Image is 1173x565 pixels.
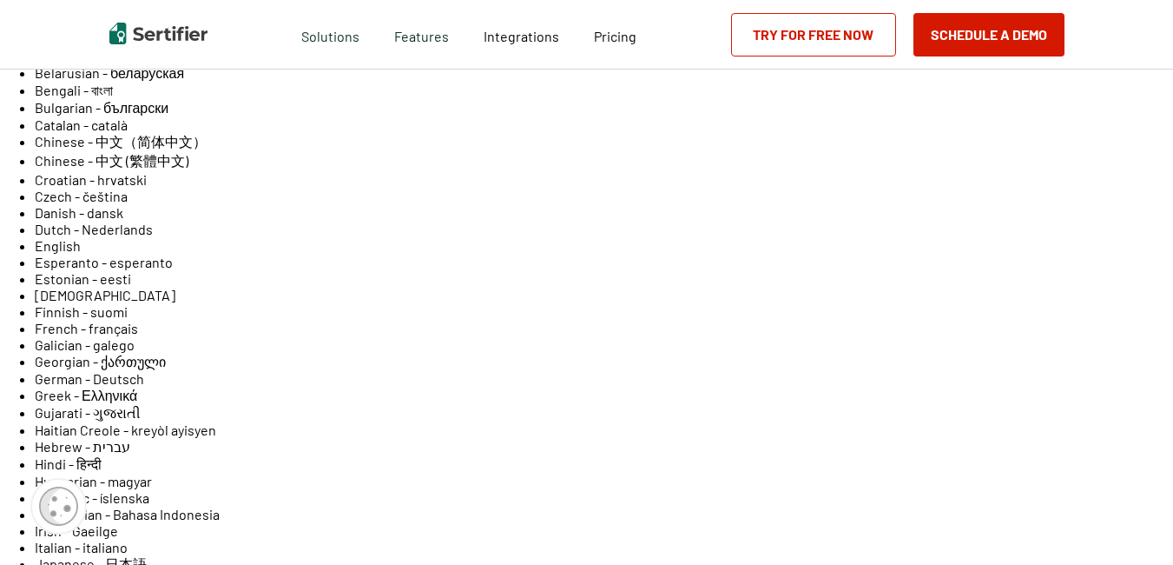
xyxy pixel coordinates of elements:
a: Dutch - Nederlands [35,221,153,237]
a: Belarusian - беларуская [35,64,184,81]
span: Pricing [594,28,636,44]
span: Features [394,23,449,45]
a: Haitian Creole - kreyòl ayisyen [35,422,216,438]
a: Hindi - हिन्दी [35,455,102,472]
button: Schedule a Demo [913,13,1064,56]
a: Icelandic - íslenska [35,489,149,506]
a: Chinese - 中文 (繁體中文) [35,152,188,169]
img: Cookie Popup Icon [39,487,78,526]
iframe: Chat Widget [1086,482,1173,565]
a: Bulgarian - български [35,99,168,116]
span: Integrations [484,28,559,44]
a: Hungarian - magyar [35,473,152,489]
a: [DEMOGRAPHIC_DATA] [35,287,175,303]
a: Gujarati - ગુજરાતી [35,404,141,421]
span: Solutions [301,23,359,45]
a: Galician - galego [35,336,135,353]
a: Georgian - ქართული [35,353,166,369]
a: Czech - čeština [35,188,128,204]
a: English [35,237,81,254]
img: Sertifier | Digital Credentialing Platform [109,23,208,44]
a: Irish - Gaeilge [35,522,118,539]
a: Italian - italiano [35,539,128,555]
a: Try for Free Now [731,13,896,56]
a: Finnish - suomi [35,303,128,320]
a: Integrations [484,23,559,45]
a: French - français [35,320,138,336]
a: Bengali - বাংলা [35,82,113,98]
a: Esperanto - esperanto [35,254,173,270]
a: German - Deutsch [35,370,144,387]
a: Estonian - eesti [35,270,131,287]
a: Croatian - hrvatski [35,171,147,188]
a: Hebrew - ‎‫עברית‬‎ [35,438,130,455]
a: Catalan - català [35,116,128,133]
a: Pricing [594,23,636,45]
a: Danish - dansk [35,204,123,221]
a: Chinese - 中文（简体中文） [35,133,207,150]
a: Greek - Ελληνικά [35,387,137,403]
a: Indonesian - Bahasa Indonesia [35,506,220,522]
